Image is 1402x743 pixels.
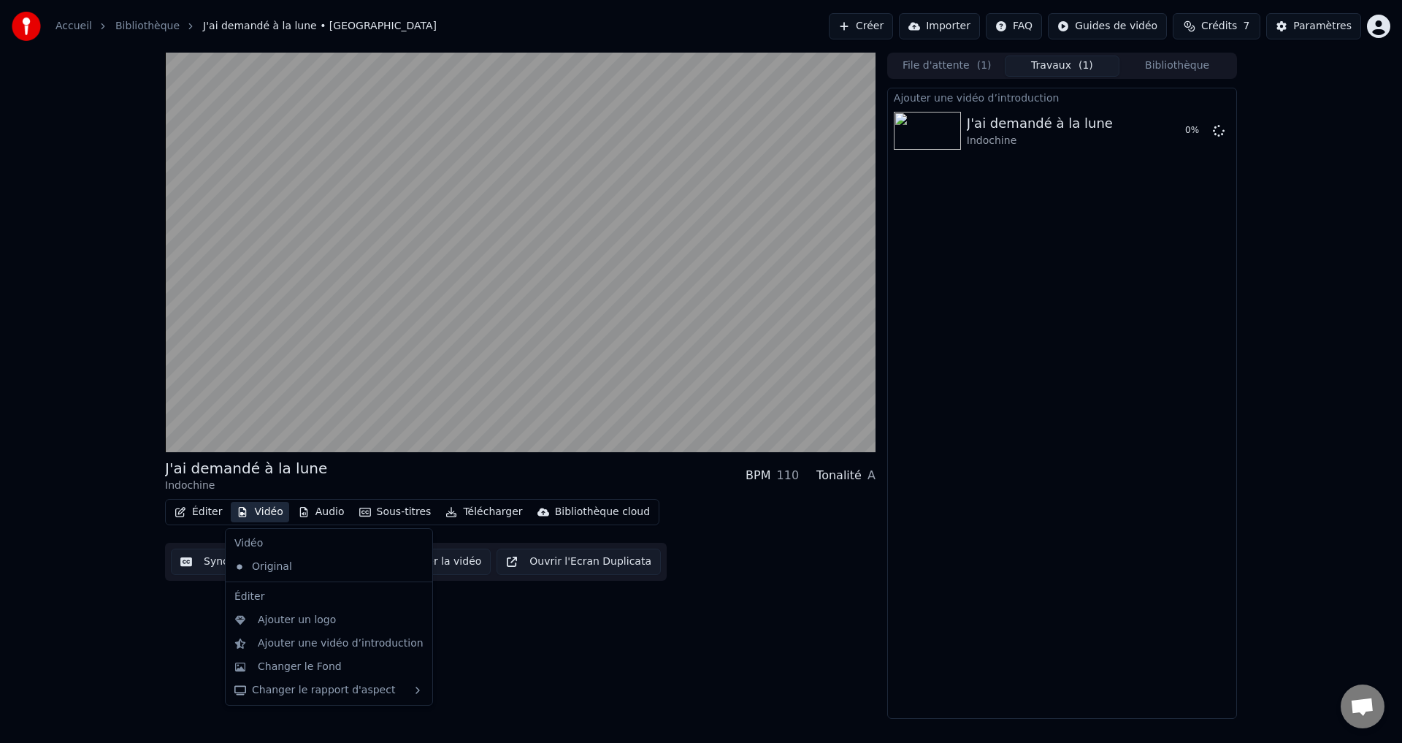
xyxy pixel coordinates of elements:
[169,502,228,522] button: Éditer
[258,636,424,651] div: Ajouter une vidéo d’introduction
[229,585,429,609] div: Éditer
[899,13,980,39] button: Importer
[889,56,1005,77] button: File d'attente
[1005,56,1120,77] button: Travaux
[888,88,1236,106] div: Ajouter une vidéo d’introduction
[1293,19,1352,34] div: Paramètres
[203,19,437,34] span: J'ai demandé à la lune • [GEOGRAPHIC_DATA]
[440,502,528,522] button: Télécharger
[1201,19,1237,34] span: Crédits
[986,13,1042,39] button: FAQ
[353,502,437,522] button: Sous-titres
[816,467,862,484] div: Tonalité
[1266,13,1361,39] button: Paramètres
[231,502,288,522] button: Vidéo
[229,679,429,702] div: Changer le rapport d'aspect
[1243,19,1249,34] span: 7
[165,458,327,479] div: J'ai demandé à la lune
[1185,125,1207,137] div: 0 %
[967,134,1113,148] div: Indochine
[12,12,41,41] img: youka
[292,502,350,522] button: Audio
[1173,13,1260,39] button: Crédits7
[55,19,92,34] a: Accueil
[1079,58,1093,73] span: ( 1 )
[1048,13,1167,39] button: Guides de vidéo
[171,549,346,575] button: Synchronisation manuelle
[977,58,992,73] span: ( 1 )
[867,467,876,484] div: A
[829,13,893,39] button: Créer
[1119,56,1235,77] button: Bibliothèque
[229,555,407,579] div: Original
[777,467,800,484] div: 110
[746,467,770,484] div: BPM
[967,113,1113,134] div: J'ai demandé à la lune
[497,549,661,575] button: Ouvrir l'Ecran Duplicata
[55,19,437,34] nav: breadcrumb
[165,479,327,493] div: Indochine
[258,660,342,674] div: Changer le Fond
[1341,685,1384,728] div: Ouvrir le chat
[258,613,336,628] div: Ajouter un logo
[229,532,429,555] div: Vidéo
[555,505,650,519] div: Bibliothèque cloud
[115,19,180,34] a: Bibliothèque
